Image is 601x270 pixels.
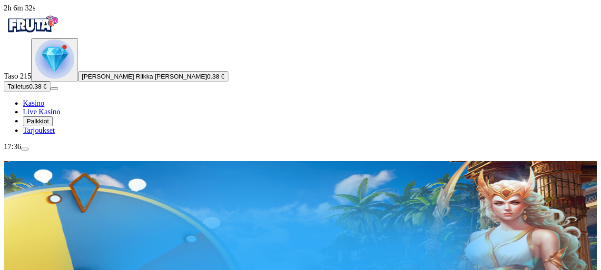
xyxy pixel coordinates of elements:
a: poker-chip iconLive Kasino [23,108,60,116]
span: 0.38 € [207,73,225,80]
span: 0.38 € [29,83,47,90]
button: reward iconPalkkiot [23,116,53,126]
span: 17:36 [4,142,21,150]
img: level unlocked [35,40,74,79]
button: level unlocked [31,38,78,81]
button: menu [50,87,58,90]
span: user session time [4,4,36,12]
span: Talletus [8,83,29,90]
span: Live Kasino [23,108,60,116]
span: [PERSON_NAME] Riikka [PERSON_NAME] [82,73,207,80]
nav: Primary [4,12,597,135]
button: Talletusplus icon0.38 € [4,81,50,91]
span: Taso 215 [4,72,31,80]
a: diamond iconKasino [23,99,44,107]
button: menu [21,148,29,150]
img: Fruta [4,12,61,36]
span: Tarjoukset [23,126,55,134]
span: Palkkiot [27,118,49,125]
a: gift-inverted iconTarjoukset [23,126,55,134]
span: Kasino [23,99,44,107]
button: [PERSON_NAME] Riikka [PERSON_NAME]0.38 € [78,71,228,81]
a: Fruta [4,30,61,38]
